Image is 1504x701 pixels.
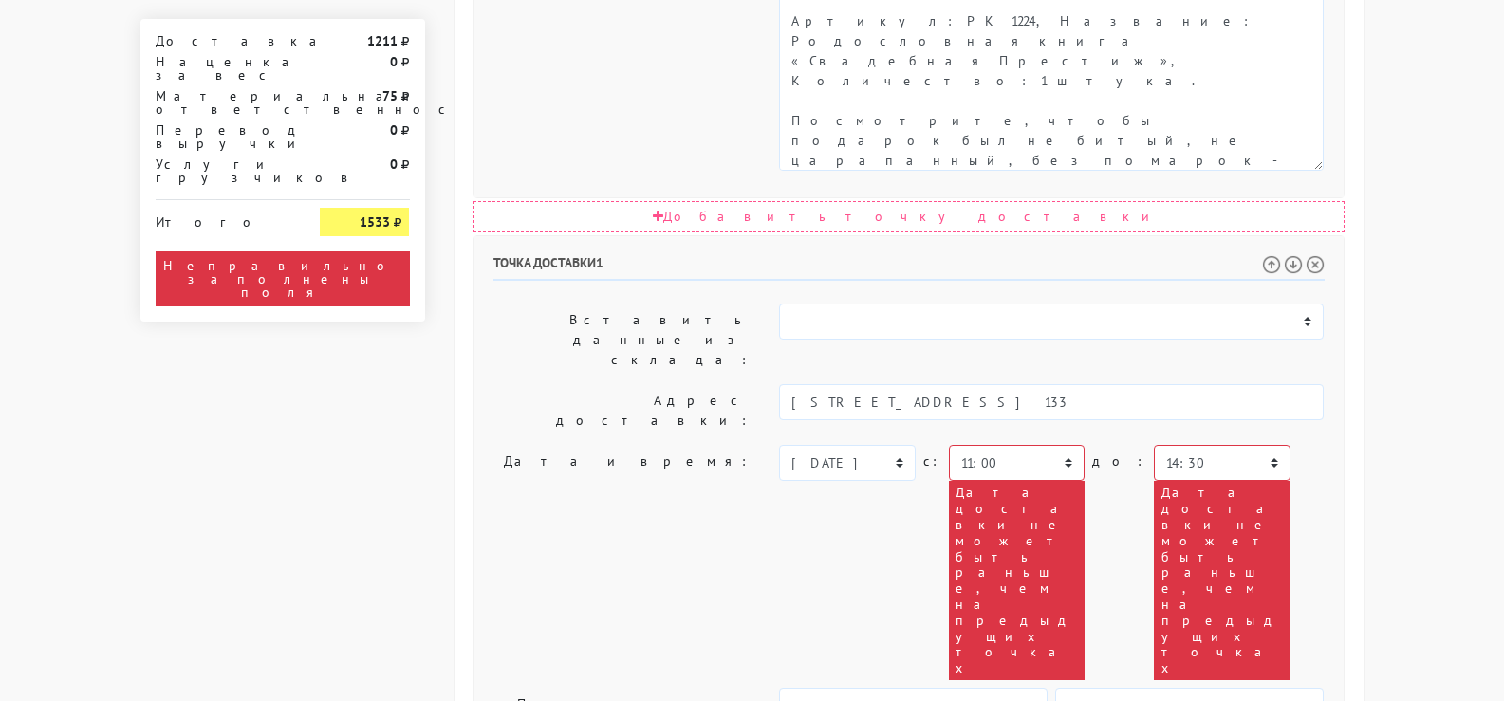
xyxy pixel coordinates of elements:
div: Итого [156,208,292,229]
strong: 0 [390,53,398,70]
label: Вставить данные из склада: [479,304,766,377]
div: Материальная ответственность [141,89,306,116]
label: c: [923,445,941,478]
label: Дата и время: [479,445,766,680]
div: Перевод выручки [141,123,306,150]
strong: 0 [390,121,398,138]
strong: 75 [382,87,398,104]
h6: Точка доставки [493,255,1325,281]
div: Услуги грузчиков [141,157,306,184]
div: Наценка за вес [141,55,306,82]
strong: 1533 [360,213,390,231]
div: Неправильно заполнены поля [156,251,410,306]
div: Доставка [141,34,306,47]
strong: 0 [390,156,398,173]
div: Добавить точку доставки [473,201,1345,232]
label: Адрес доставки: [479,384,766,437]
strong: 1211 [367,32,398,49]
span: 1 [596,254,603,271]
div: Дата доставки не может быть раньше, чем на предыдущих точках [1154,481,1290,680]
label: до: [1092,445,1146,478]
div: Дата доставки не может быть раньше, чем на предыдущих точках [949,481,1085,680]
